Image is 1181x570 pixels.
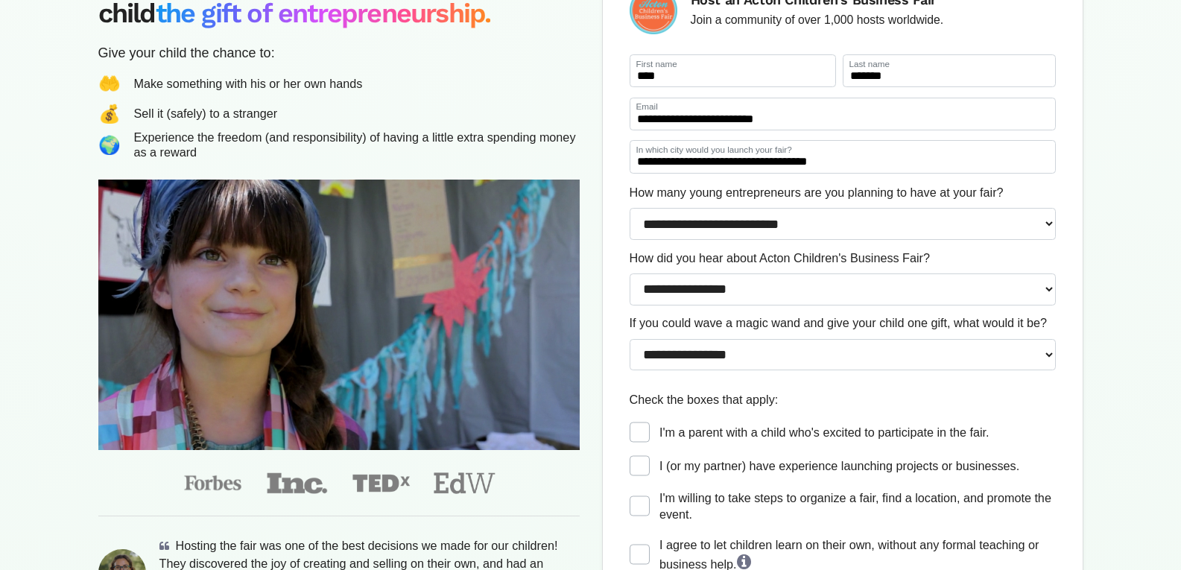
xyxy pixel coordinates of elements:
label: I'm a parent with a child who's excited to participate in the fair. [659,424,990,441]
label: How did you hear about Acton Children's Business Fair? [630,249,1056,267]
label: If you could wave a magic wand and give your child one gift, what would it be? [630,314,1056,332]
label: I'm willing to take steps to organize a fair, find a location, and promote the event. [659,490,1056,523]
span: 🤲 [98,70,121,97]
p: Check the boxes that apply: [630,390,1056,408]
div: Sell it (safely) to a stranger [134,107,278,121]
div: Experience the freedom (and responsibility) of having a little extra spending money as a reward [134,130,580,159]
label: How many young entrepreneurs are you planning to have at your fair? [630,183,1056,201]
img: inc-ff44fbf6c2e08814d02e9de779f5dfa52292b9cd745a9c9ba490939733b0a811.png [266,471,328,495]
div: Give your child the chance to: [98,43,580,63]
span: 💰 [98,101,121,127]
span: 🌍 [98,132,121,159]
img: tedx-13a865a45376fdabb197df72506254416b52198507f0d7e8a0b1bf7ecf255dd6.png [350,471,412,495]
img: forbes-fa5d64866bcb1cab5e5385ee4197b3af65bd4ce70a33c46b7494fa0b80b137fa.png [182,470,244,495]
div: Make something with his or her own hands [134,77,363,91]
p: Join a community of over 1,000 hosts worldwide. [691,11,944,29]
label: I (or my partner) have experience launching projects or businesses. [659,457,1019,475]
img: educationweek-b44e3a78a0cc50812acddf996c80439c68a45cffb8f3ee3cd50a8b6969dbcca9.png [434,472,495,494]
